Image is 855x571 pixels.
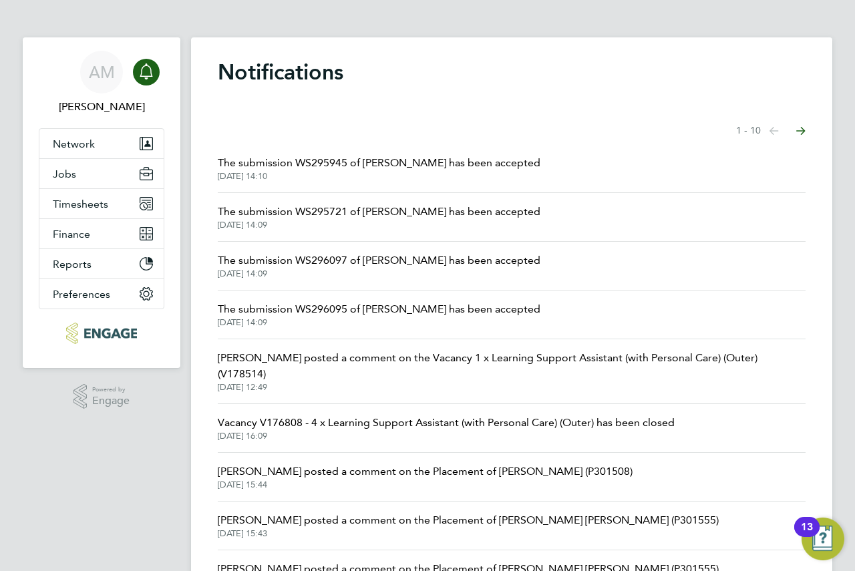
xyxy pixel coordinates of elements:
span: The submission WS295945 of [PERSON_NAME] has been accepted [218,155,540,171]
span: [DATE] 14:10 [218,171,540,182]
span: Preferences [53,288,110,301]
span: AM [89,63,115,81]
a: Powered byEngage [73,384,130,409]
span: [DATE] 12:49 [218,382,806,393]
span: Engage [92,395,130,407]
span: Timesheets [53,198,108,210]
a: [PERSON_NAME] posted a comment on the Vacancy 1 x Learning Support Assistant (with Personal Care)... [218,350,806,393]
button: Jobs [39,159,164,188]
nav: Main navigation [23,37,180,368]
button: Reports [39,249,164,278]
span: [PERSON_NAME] posted a comment on the Placement of [PERSON_NAME] (P301508) [218,463,633,480]
span: Andrew Murphy [39,99,164,115]
span: Reports [53,258,92,270]
span: [DATE] 15:43 [218,528,719,539]
span: Powered by [92,384,130,395]
span: [DATE] 16:09 [218,431,675,441]
span: [DATE] 15:44 [218,480,633,490]
span: The submission WS296097 of [PERSON_NAME] has been accepted [218,252,540,268]
span: The submission WS296095 of [PERSON_NAME] has been accepted [218,301,540,317]
span: Jobs [53,168,76,180]
button: Open Resource Center, 13 new notifications [802,518,844,560]
span: [PERSON_NAME] posted a comment on the Placement of [PERSON_NAME] [PERSON_NAME] (P301555) [218,512,719,528]
a: [PERSON_NAME] posted a comment on the Placement of [PERSON_NAME] [PERSON_NAME] (P301555)[DATE] 15:43 [218,512,719,539]
a: The submission WS295721 of [PERSON_NAME] has been accepted[DATE] 14:09 [218,204,540,230]
span: 1 - 10 [736,124,761,138]
a: The submission WS296095 of [PERSON_NAME] has been accepted[DATE] 14:09 [218,301,540,328]
a: AM[PERSON_NAME] [39,51,164,115]
a: [PERSON_NAME] posted a comment on the Placement of [PERSON_NAME] (P301508)[DATE] 15:44 [218,463,633,490]
a: The submission WS296097 of [PERSON_NAME] has been accepted[DATE] 14:09 [218,252,540,279]
span: [DATE] 14:09 [218,268,540,279]
span: Vacancy V176808 - 4 x Learning Support Assistant (with Personal Care) (Outer) has been closed [218,415,675,431]
button: Preferences [39,279,164,309]
a: Go to home page [39,323,164,344]
span: The submission WS295721 of [PERSON_NAME] has been accepted [218,204,540,220]
button: Finance [39,219,164,248]
nav: Select page of notifications list [736,118,806,144]
a: The submission WS295945 of [PERSON_NAME] has been accepted[DATE] 14:10 [218,155,540,182]
h1: Notifications [218,59,806,85]
a: Vacancy V176808 - 4 x Learning Support Assistant (with Personal Care) (Outer) has been closed[DAT... [218,415,675,441]
span: Finance [53,228,90,240]
div: 13 [801,527,813,544]
span: [DATE] 14:09 [218,220,540,230]
button: Network [39,129,164,158]
span: [PERSON_NAME] posted a comment on the Vacancy 1 x Learning Support Assistant (with Personal Care)... [218,350,806,382]
span: [DATE] 14:09 [218,317,540,328]
button: Timesheets [39,189,164,218]
img: axcis-logo-retina.png [66,323,137,344]
span: Network [53,138,95,150]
